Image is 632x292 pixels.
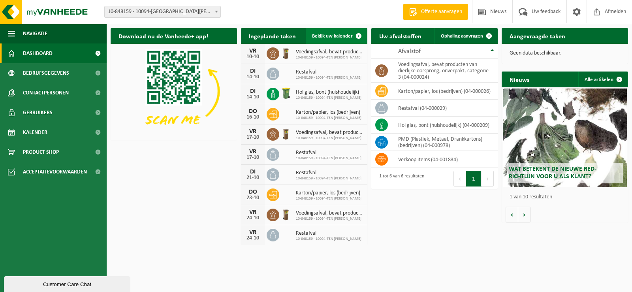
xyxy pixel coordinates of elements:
[241,28,304,43] h2: Ingeplande taken
[23,142,59,162] span: Product Shop
[111,28,216,43] h2: Download nu de Vanheede+ app!
[279,207,293,221] img: WB-0140-HPE-BN-01
[296,69,361,75] span: Restafval
[392,83,498,100] td: karton/papier, los (bedrijven) (04-000026)
[398,48,421,55] span: Afvalstof
[279,46,293,60] img: WB-0140-HPE-BN-01
[23,103,53,122] span: Gebruikers
[403,4,468,20] a: Offerte aanvragen
[296,116,361,121] span: 10-848159 - 10094-TEN [PERSON_NAME]
[296,89,361,96] span: Hol glas, bont (huishoudelijk)
[502,28,573,43] h2: Aangevraagde taken
[510,194,624,200] p: 1 van 10 resultaten
[392,151,498,168] td: verkoop items (04-001834)
[419,8,464,16] span: Offerte aanvragen
[296,217,363,221] span: 10-848159 - 10094-TEN [PERSON_NAME]
[296,210,363,217] span: Voedingsafval, bevat producten van dierlijke oorsprong, onverpakt, categorie 3
[296,130,363,136] span: Voedingsafval, bevat producten van dierlijke oorsprong, onverpakt, categorie 3
[245,128,261,135] div: VR
[23,43,53,63] span: Dashboard
[296,170,361,176] span: Restafval
[296,190,361,196] span: Karton/papier, los (bedrijven)
[23,122,47,142] span: Kalender
[245,235,261,241] div: 24-10
[245,189,261,195] div: DO
[296,156,361,161] span: 10-848159 - 10094-TEN [PERSON_NAME]
[4,275,132,292] iframe: chat widget
[111,44,237,139] img: Download de VHEPlus App
[392,100,498,117] td: restafval (04-000029)
[296,196,361,201] span: 10-848159 - 10094-TEN [PERSON_NAME]
[245,54,261,60] div: 10-10
[578,72,627,87] a: Alle artikelen
[279,87,293,100] img: WB-0240-HPE-GN-50
[296,49,363,55] span: Voedingsafval, bevat producten van dierlijke oorsprong, onverpakt, categorie 3
[296,55,363,60] span: 10-848159 - 10094-TEN [PERSON_NAME]
[502,72,537,87] h2: Nieuws
[296,237,361,241] span: 10-848159 - 10094-TEN [PERSON_NAME]
[245,209,261,215] div: VR
[245,215,261,221] div: 24-10
[245,48,261,54] div: VR
[23,83,69,103] span: Contactpersonen
[245,229,261,235] div: VR
[306,28,367,44] a: Bekijk uw kalender
[482,171,494,187] button: Next
[245,175,261,181] div: 21-10
[506,207,518,222] button: Vorige
[296,75,361,80] span: 10-848159 - 10094-TEN [PERSON_NAME]
[296,96,361,100] span: 10-848159 - 10094-TEN [PERSON_NAME]
[279,127,293,140] img: WB-0140-HPE-BN-01
[23,24,47,43] span: Navigatie
[371,28,429,43] h2: Uw afvalstoffen
[392,59,498,83] td: voedingsafval, bevat producten van dierlijke oorsprong, onverpakt, categorie 3 (04-000024)
[245,115,261,120] div: 16-10
[441,34,483,39] span: Ophaling aanvragen
[510,51,620,56] p: Geen data beschikbaar.
[245,155,261,160] div: 17-10
[518,207,530,222] button: Volgende
[105,6,220,17] span: 10-848159 - 10094-TEN BERCH - ANTWERPEN
[434,28,497,44] a: Ophaling aanvragen
[509,166,596,180] span: Wat betekent de nieuwe RED-richtlijn voor u als klant?
[453,171,466,187] button: Previous
[23,63,69,83] span: Bedrijfsgegevens
[296,109,361,116] span: Karton/papier, los (bedrijven)
[245,74,261,80] div: 14-10
[23,162,87,182] span: Acceptatievoorwaarden
[104,6,221,18] span: 10-848159 - 10094-TEN BERCH - ANTWERPEN
[466,171,482,187] button: 1
[296,230,361,237] span: Restafval
[375,170,424,187] div: 1 tot 6 van 6 resultaten
[245,169,261,175] div: DI
[245,135,261,140] div: 17-10
[245,68,261,74] div: DI
[245,108,261,115] div: DO
[392,117,498,134] td: hol glas, bont (huishoudelijk) (04-000209)
[245,94,261,100] div: 14-10
[312,34,353,39] span: Bekijk uw kalender
[245,88,261,94] div: DI
[296,136,363,141] span: 10-848159 - 10094-TEN [PERSON_NAME]
[296,150,361,156] span: Restafval
[503,89,627,187] a: Wat betekent de nieuwe RED-richtlijn voor u als klant?
[245,195,261,201] div: 23-10
[245,149,261,155] div: VR
[296,176,361,181] span: 10-848159 - 10094-TEN [PERSON_NAME]
[392,134,498,151] td: PMD (Plastiek, Metaal, Drankkartons) (bedrijven) (04-000978)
